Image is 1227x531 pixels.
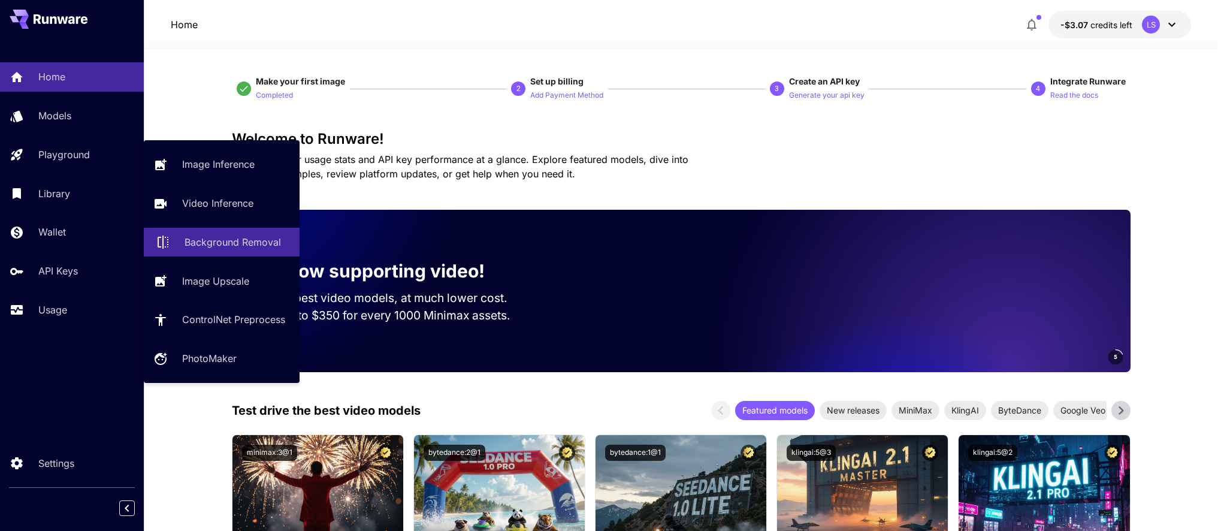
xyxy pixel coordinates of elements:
span: KlingAI [944,404,986,417]
p: Models [38,108,71,123]
button: Certified Model – Vetted for best performance and includes a commercial license. [922,445,938,461]
button: Certified Model – Vetted for best performance and includes a commercial license. [741,445,757,461]
p: Image Upscale [182,274,249,288]
div: Collapse sidebar [128,497,144,519]
p: 3 [775,83,779,94]
a: Image Inference [144,150,300,179]
p: Usage [38,303,67,317]
p: Test drive the best video models [232,402,421,420]
span: MiniMax [891,404,939,417]
p: Add Payment Method [530,90,603,101]
p: Home [171,17,198,32]
p: Now supporting video! [285,258,485,285]
span: Google Veo [1053,404,1113,417]
p: Image Inference [182,157,255,171]
span: Make your first image [256,76,345,86]
p: Generate your api key [789,90,865,101]
p: Video Inference [182,196,253,210]
button: minimax:3@1 [242,445,297,461]
span: ByteDance [991,404,1048,417]
span: Set up billing [530,76,584,86]
p: ControlNet Preprocess [182,312,285,327]
div: LS [1142,16,1160,34]
a: ControlNet Preprocess [144,305,300,334]
span: Check out your usage stats and API key performance at a glance. Explore featured models, dive int... [232,153,688,180]
button: -$3.07247 [1048,11,1191,38]
span: Featured models [735,404,815,417]
span: credits left [1090,20,1132,30]
button: klingai:5@3 [787,445,836,461]
button: Certified Model – Vetted for best performance and includes a commercial license. [559,445,575,461]
p: Home [38,70,65,84]
p: Save up to $350 for every 1000 Minimax assets. [251,307,530,324]
a: Image Upscale [144,266,300,295]
button: klingai:5@2 [968,445,1017,461]
p: PhotoMaker [182,351,237,366]
p: Wallet [38,225,66,239]
button: Certified Model – Vetted for best performance and includes a commercial license. [1104,445,1120,461]
span: Create an API key [789,76,860,86]
p: Read the docs [1050,90,1098,101]
a: Background Removal [144,228,300,257]
button: Certified Model – Vetted for best performance and includes a commercial license. [377,445,394,461]
span: -$3.07 [1060,20,1090,30]
p: Playground [38,147,90,162]
p: Settings [38,456,74,470]
div: -$3.07247 [1060,19,1132,31]
nav: breadcrumb [171,17,198,32]
p: 2 [516,83,521,94]
span: 5 [1114,352,1117,361]
button: Collapse sidebar [119,500,135,516]
a: PhotoMaker [144,344,300,373]
h3: Welcome to Runware! [232,131,1131,147]
p: Run the best video models, at much lower cost. [251,289,530,307]
span: New releases [820,404,887,417]
button: bytedance:1@1 [605,445,666,461]
p: API Keys [38,264,78,278]
p: Completed [256,90,293,101]
p: 4 [1036,83,1040,94]
a: Video Inference [144,189,300,218]
span: Integrate Runware [1050,76,1126,86]
p: Library [38,186,70,201]
p: Background Removal [185,235,281,249]
button: bytedance:2@1 [424,445,485,461]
